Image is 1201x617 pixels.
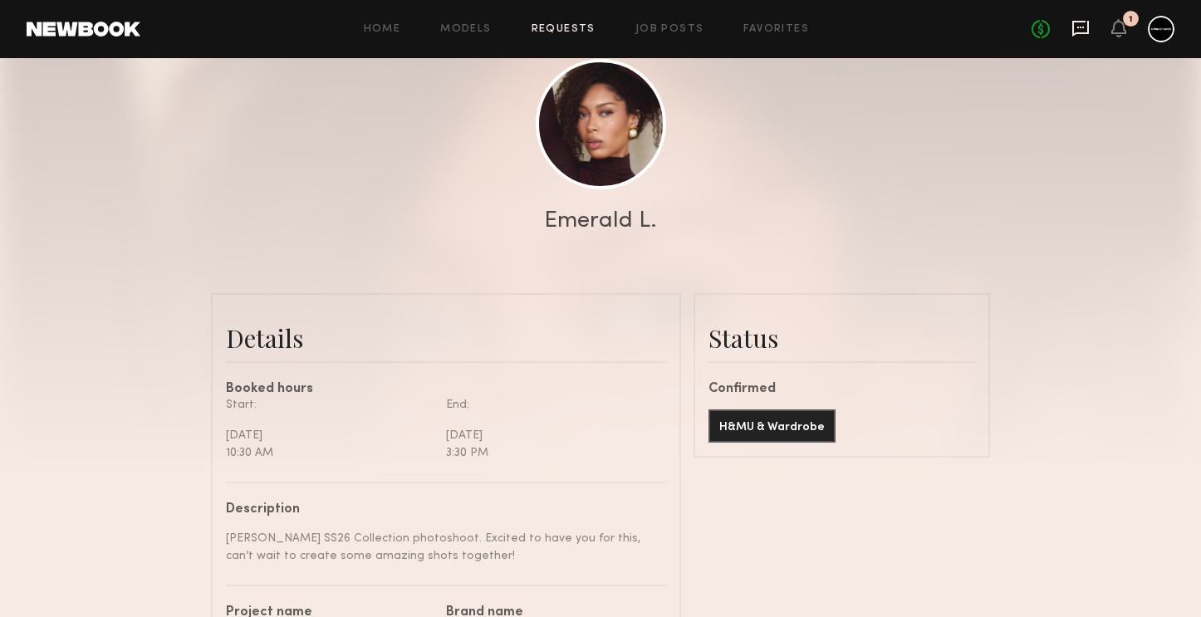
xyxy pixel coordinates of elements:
div: [DATE] [446,427,654,444]
div: Description [226,503,654,517]
div: Confirmed [708,383,975,396]
div: [DATE] [226,427,434,444]
a: Job Posts [635,24,704,35]
a: Requests [532,24,596,35]
div: [PERSON_NAME] SS26 Collection photoshoot. Excited to have you for this, can’t wait to create some... [226,530,654,565]
a: Models [440,24,491,35]
div: Booked hours [226,383,666,396]
div: Status [708,321,975,355]
div: 10:30 AM [226,444,434,462]
div: Emerald L. [544,209,657,233]
div: 3:30 PM [446,444,654,462]
div: Details [226,321,666,355]
a: Home [364,24,401,35]
div: End: [446,396,654,414]
button: H&MU & Wardrobe [708,409,836,443]
div: 1 [1129,15,1133,24]
div: Start: [226,396,434,414]
a: Favorites [743,24,809,35]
